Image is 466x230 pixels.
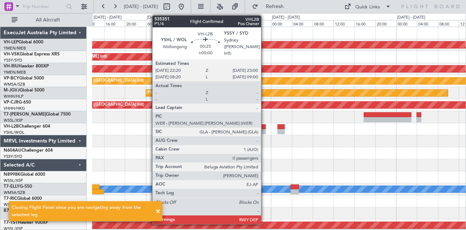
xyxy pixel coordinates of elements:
[271,20,292,27] div: 00:00
[4,148,53,153] a: N604AUChallenger 604
[12,204,151,218] div: Closing Flight Panel since you are navigating away from the selected leg
[209,20,229,27] div: 12:00
[104,20,125,27] div: 16:00
[4,70,26,75] a: YMEN/MEB
[4,172,20,177] span: N8998K
[4,106,25,111] a: VHHH/HKG
[333,20,354,27] div: 12:00
[292,20,313,27] div: 04:00
[417,20,438,27] div: 04:00
[4,82,25,87] a: WMSA/SZB
[147,15,175,21] div: [DATE] - [DATE]
[125,20,146,27] div: 20:00
[229,20,250,27] div: 16:00
[250,20,271,27] div: 20:00
[4,100,31,105] a: VP-CJRG-650
[375,20,396,27] div: 20:00
[4,148,21,153] span: N604AU
[4,190,25,195] a: WMSA/SZB
[22,1,64,12] input: Trip Number
[4,88,20,93] span: M-JGVJ
[8,14,79,26] button: All Aircraft
[83,20,104,27] div: 12:00
[249,1,292,12] button: Refresh
[19,17,77,23] span: All Aircraft
[4,40,19,44] span: VH-LEP
[260,4,290,9] span: Refresh
[4,58,22,63] a: YSSY/SYD
[167,20,187,27] div: 04:00
[4,184,20,189] span: T7-ELLY
[4,172,45,177] a: N8998KGlobal 6000
[272,15,300,21] div: [DATE] - [DATE]
[4,76,44,81] a: VP-BCYGlobal 5000
[4,76,19,81] span: VP-BCY
[397,15,425,21] div: [DATE] - [DATE]
[341,1,395,12] button: Quick Links
[4,100,19,105] span: VP-CJR
[4,112,46,117] span: T7-[PERSON_NAME]
[4,94,24,99] a: WIHH/HLP
[4,184,32,189] a: T7-ELLYG-550
[4,124,19,129] span: VH-L2B
[4,52,20,56] span: VH-VSK
[4,178,23,183] a: WSSL/XSP
[4,64,19,69] span: VH-RIU
[146,20,167,27] div: 00:00
[148,87,238,98] div: Planned Maint [GEOGRAPHIC_DATA] (Halim Intl)
[4,40,43,44] a: VH-LEPGlobal 6000
[4,64,49,69] a: VH-RIUHawker 800XP
[4,112,71,117] a: T7-[PERSON_NAME]Global 7500
[124,3,158,10] span: [DATE] - [DATE]
[396,20,417,27] div: 00:00
[355,4,380,11] div: Quick Links
[4,154,22,159] a: YSSY/SYD
[4,52,60,56] a: VH-VSKGlobal Express XRS
[4,130,24,135] a: YSHL/WOL
[187,20,208,27] div: 08:00
[94,15,122,21] div: [DATE] - [DATE]
[354,20,375,27] div: 16:00
[313,20,333,27] div: 08:00
[4,124,50,129] a: VH-L2BChallenger 604
[4,46,26,51] a: YMEN/MEB
[438,20,459,27] div: 08:00
[4,88,44,93] a: M-JGVJGlobal 5000
[4,118,23,123] a: WSSL/XSP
